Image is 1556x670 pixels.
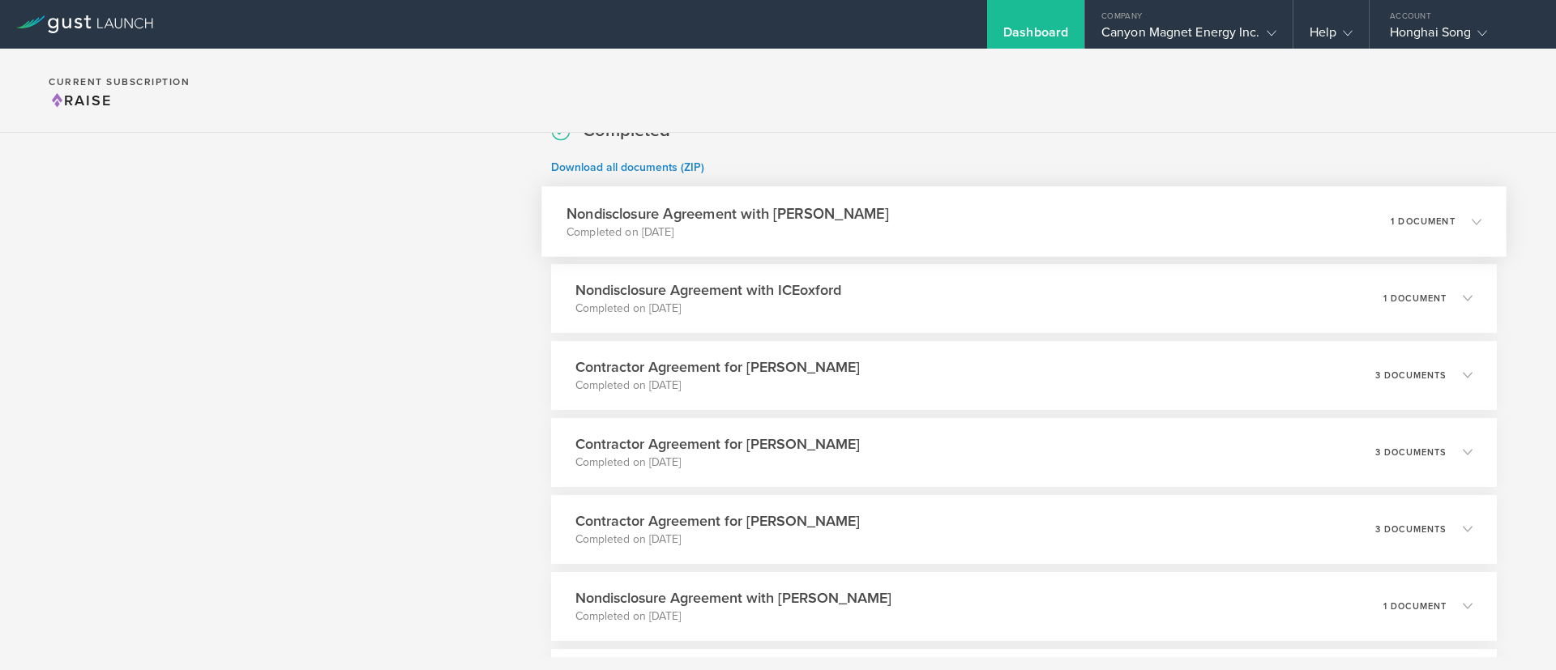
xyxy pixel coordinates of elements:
span: Raise [49,92,112,109]
h3: Nondisclosure Agreement with [PERSON_NAME] [566,203,889,224]
div: Honghai Song [1390,24,1528,49]
h3: Nondisclosure Agreement with ICEoxford [575,280,841,301]
a: Download all documents (ZIP) [551,160,704,174]
p: 1 document [1383,294,1447,303]
h3: Contractor Agreement for [PERSON_NAME] [575,510,860,531]
p: Completed on [DATE] [575,378,860,394]
p: Completed on [DATE] [575,454,860,471]
p: 1 document [1391,216,1456,225]
p: 3 documents [1375,448,1447,457]
div: Help [1310,24,1353,49]
h2: Current Subscription [49,77,190,87]
div: Canyon Magnet Energy Inc. [1101,24,1276,49]
p: Completed on [DATE] [575,608,891,625]
h3: Contractor Agreement for [PERSON_NAME] [575,356,860,378]
p: 1 document [1383,602,1447,611]
div: Dashboard [1003,24,1068,49]
p: 3 documents [1375,525,1447,534]
p: Completed on [DATE] [566,224,889,240]
p: Completed on [DATE] [575,531,860,548]
h3: Contractor Agreement for [PERSON_NAME] [575,433,860,454]
h3: Nondisclosure Agreement with [PERSON_NAME] [575,587,891,608]
p: 3 documents [1375,371,1447,380]
p: Completed on [DATE] [575,301,841,317]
